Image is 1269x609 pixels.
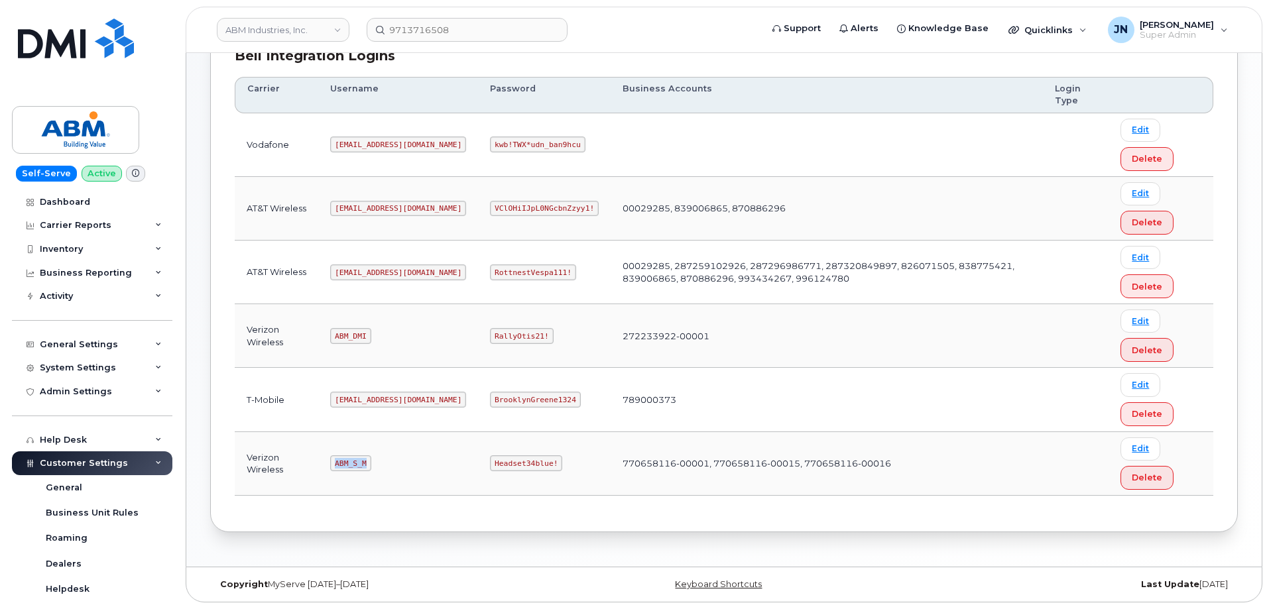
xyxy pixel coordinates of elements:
div: Bell Integration Logins [235,46,1213,66]
a: Keyboard Shortcuts [675,579,762,589]
td: 789000373 [611,368,1043,431]
code: ABM_S_M [330,455,371,471]
th: Business Accounts [611,77,1043,113]
a: Alerts [830,15,888,42]
span: Delete [1132,408,1162,420]
a: Edit [1120,309,1160,333]
button: Delete [1120,466,1174,490]
th: Login Type [1043,77,1109,113]
span: Alerts [851,22,878,35]
span: Delete [1132,152,1162,165]
code: [EMAIL_ADDRESS][DOMAIN_NAME] [330,137,466,152]
a: Knowledge Base [888,15,998,42]
code: kwb!TWX*udn_ban9hcu [490,137,585,152]
td: 272233922-00001 [611,304,1043,368]
a: Edit [1120,119,1160,142]
code: [EMAIL_ADDRESS][DOMAIN_NAME] [330,392,466,408]
td: 770658116-00001, 770658116-00015, 770658116-00016 [611,432,1043,496]
strong: Copyright [220,579,268,589]
button: Delete [1120,211,1174,235]
input: Find something... [367,18,568,42]
div: Joe Nguyen Jr. [1099,17,1237,43]
span: JN [1114,22,1128,38]
code: ABM_DMI [330,328,371,344]
button: Delete [1120,402,1174,426]
div: MyServe [DATE]–[DATE] [210,579,553,590]
a: ABM Industries, Inc. [217,18,349,42]
a: Support [763,15,830,42]
code: [EMAIL_ADDRESS][DOMAIN_NAME] [330,201,466,217]
a: Edit [1120,437,1160,461]
td: Verizon Wireless [235,304,318,368]
td: Vodafone [235,113,318,177]
span: Knowledge Base [908,22,989,35]
div: [DATE] [895,579,1238,590]
button: Delete [1120,274,1174,298]
span: Delete [1132,471,1162,484]
span: Delete [1132,216,1162,229]
a: Edit [1120,182,1160,205]
th: Password [478,77,611,113]
a: Edit [1120,373,1160,396]
td: AT&T Wireless [235,177,318,241]
span: [PERSON_NAME] [1140,19,1214,30]
span: Quicklinks [1024,25,1073,35]
div: Quicklinks [999,17,1096,43]
span: Support [784,22,821,35]
code: BrooklynGreene1324 [490,392,580,408]
a: Edit [1120,246,1160,269]
span: Super Admin [1140,30,1214,40]
span: Delete [1132,280,1162,293]
th: Carrier [235,77,318,113]
td: 00029285, 839006865, 870886296 [611,177,1043,241]
strong: Last Update [1141,579,1199,589]
button: Delete [1120,338,1174,362]
code: [EMAIL_ADDRESS][DOMAIN_NAME] [330,264,466,280]
td: T-Mobile [235,368,318,431]
code: Headset34blue! [490,455,562,471]
td: 00029285, 287259102926, 287296986771, 287320849897, 826071505, 838775421, 839006865, 870886296, 9... [611,241,1043,304]
code: RallyOtis21! [490,328,553,344]
code: RottnestVespa111! [490,264,576,280]
td: AT&T Wireless [235,241,318,304]
td: Verizon Wireless [235,432,318,496]
span: Delete [1132,344,1162,357]
th: Username [318,77,478,113]
code: VClOHiIJpL0NGcbnZzyy1! [490,201,599,217]
button: Delete [1120,147,1174,171]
